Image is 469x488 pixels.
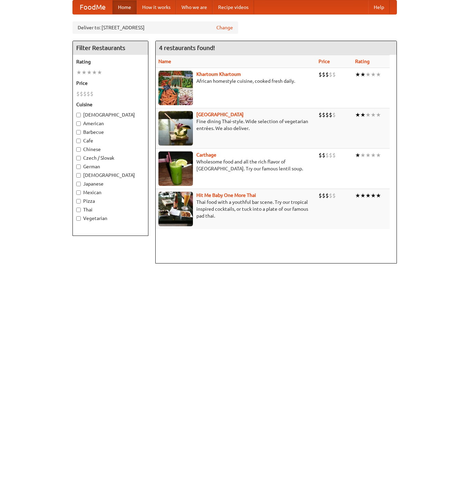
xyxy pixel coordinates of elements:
[216,24,233,31] a: Change
[137,0,176,14] a: How it works
[87,90,90,98] li: $
[332,151,336,159] li: $
[83,90,87,98] li: $
[332,111,336,119] li: $
[72,21,238,34] div: Deliver to: [STREET_ADDRESS]
[81,69,87,76] li: ★
[196,112,244,117] a: [GEOGRAPHIC_DATA]
[76,155,145,161] label: Czech / Slovak
[76,215,145,222] label: Vegetarian
[365,111,371,119] li: ★
[76,156,81,160] input: Czech / Slovak
[80,90,83,98] li: $
[329,71,332,78] li: $
[158,158,313,172] p: Wholesome food and all the rich flavor of [GEOGRAPHIC_DATA]. Try our famous lentil soup.
[76,190,81,195] input: Mexican
[360,151,365,159] li: ★
[319,151,322,159] li: $
[76,146,145,153] label: Chinese
[176,0,213,14] a: Who we are
[76,165,81,169] input: German
[76,80,145,87] h5: Price
[76,90,80,98] li: $
[76,206,145,213] label: Thai
[332,71,336,78] li: $
[73,41,148,55] h4: Filter Restaurants
[76,69,81,76] li: ★
[376,71,381,78] li: ★
[158,192,193,226] img: babythai.jpg
[329,192,332,199] li: $
[322,151,325,159] li: $
[76,121,81,126] input: American
[76,130,81,135] input: Barbecue
[76,180,145,187] label: Japanese
[319,59,330,64] a: Price
[196,152,216,158] a: Carthage
[355,151,360,159] li: ★
[76,139,81,143] input: Cafe
[76,182,81,186] input: Japanese
[158,78,313,84] p: African homestyle cuisine, cooked fresh daily.
[76,163,145,170] label: German
[355,59,370,64] a: Rating
[76,208,81,212] input: Thai
[213,0,254,14] a: Recipe videos
[158,111,193,146] img: satay.jpg
[325,111,329,119] li: $
[365,71,371,78] li: ★
[329,111,332,119] li: $
[76,216,81,221] input: Vegetarian
[76,58,145,65] h5: Rating
[319,71,322,78] li: $
[87,69,92,76] li: ★
[158,71,193,105] img: khartoum.jpg
[76,189,145,196] label: Mexican
[92,69,97,76] li: ★
[158,151,193,186] img: carthage.jpg
[158,59,171,64] a: Name
[76,198,145,205] label: Pizza
[196,71,241,77] a: Khartoum Khartoum
[322,192,325,199] li: $
[159,44,215,51] ng-pluralize: 4 restaurants found!
[360,111,365,119] li: ★
[360,71,365,78] li: ★
[329,151,332,159] li: $
[113,0,137,14] a: Home
[76,113,81,117] input: [DEMOGRAPHIC_DATA]
[371,71,376,78] li: ★
[73,0,113,14] a: FoodMe
[368,0,390,14] a: Help
[76,172,145,179] label: [DEMOGRAPHIC_DATA]
[158,199,313,219] p: Thai food with a youthful bar scene. Try our tropical inspired cocktails, or tuck into a plate of...
[371,192,376,199] li: ★
[319,111,322,119] li: $
[365,151,371,159] li: ★
[76,120,145,127] label: American
[355,192,360,199] li: ★
[196,192,256,198] a: Hit Me Baby One More Thai
[332,192,336,199] li: $
[325,71,329,78] li: $
[376,151,381,159] li: ★
[355,71,360,78] li: ★
[76,199,81,203] input: Pizza
[158,118,313,132] p: Fine dining Thai-style. Wide selection of vegetarian entrées. We also deliver.
[371,151,376,159] li: ★
[376,111,381,119] li: ★
[76,101,145,108] h5: Cuisine
[322,71,325,78] li: $
[97,69,102,76] li: ★
[76,137,145,144] label: Cafe
[325,192,329,199] li: $
[76,129,145,136] label: Barbecue
[371,111,376,119] li: ★
[90,90,94,98] li: $
[365,192,371,199] li: ★
[360,192,365,199] li: ★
